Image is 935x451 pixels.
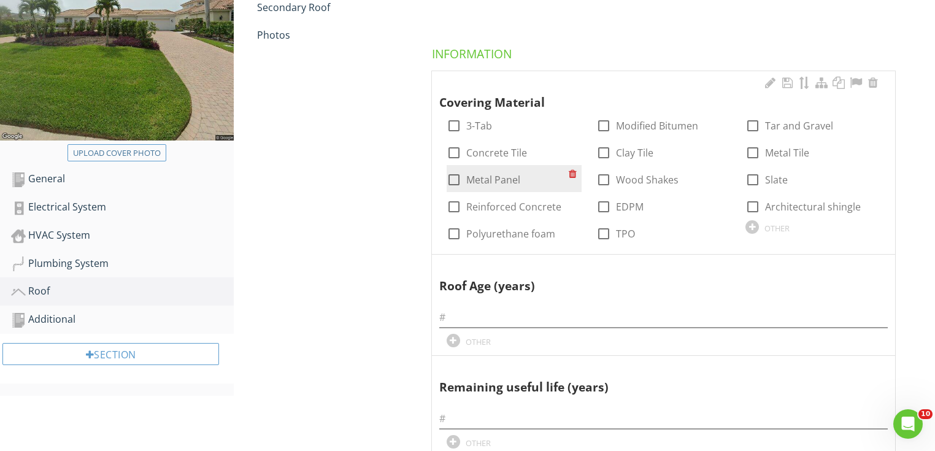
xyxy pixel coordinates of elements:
div: Upload cover photo [73,147,161,160]
label: Tar and Gravel [765,120,833,132]
div: Remaining useful life (years) [439,361,866,396]
input: # [439,409,888,429]
button: Upload cover photo [67,144,166,161]
div: HVAC System [11,228,234,244]
label: EDPM [616,201,644,213]
label: Architectural shingle [765,201,861,213]
span: 10 [918,409,933,419]
label: Clay Tile [616,147,653,159]
iframe: Intercom live chat [893,409,923,439]
div: Electrical System [11,199,234,215]
div: Section [2,343,219,365]
label: Polyurethane foam [466,228,555,240]
div: Roof [11,283,234,299]
div: Covering Material [439,76,866,112]
div: OTHER [466,337,491,347]
div: Roof Age (years) [439,260,866,295]
div: General [11,171,234,187]
label: Modified Bitumen [616,120,698,132]
label: TPO [616,228,635,240]
label: Metal Tile [765,147,809,159]
label: Wood Shakes [616,174,679,186]
label: Reinforced Concrete [466,201,561,213]
input: # [439,307,888,328]
div: OTHER [466,438,491,448]
label: 3-Tab [466,120,492,132]
div: OTHER [764,223,790,233]
label: Metal Panel [466,174,520,186]
label: Slate [765,174,788,186]
div: Photos [257,28,402,42]
h4: Information [432,41,900,62]
label: Concrete Tile [466,147,527,159]
div: Plumbing System [11,256,234,272]
div: Additional [11,312,234,328]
